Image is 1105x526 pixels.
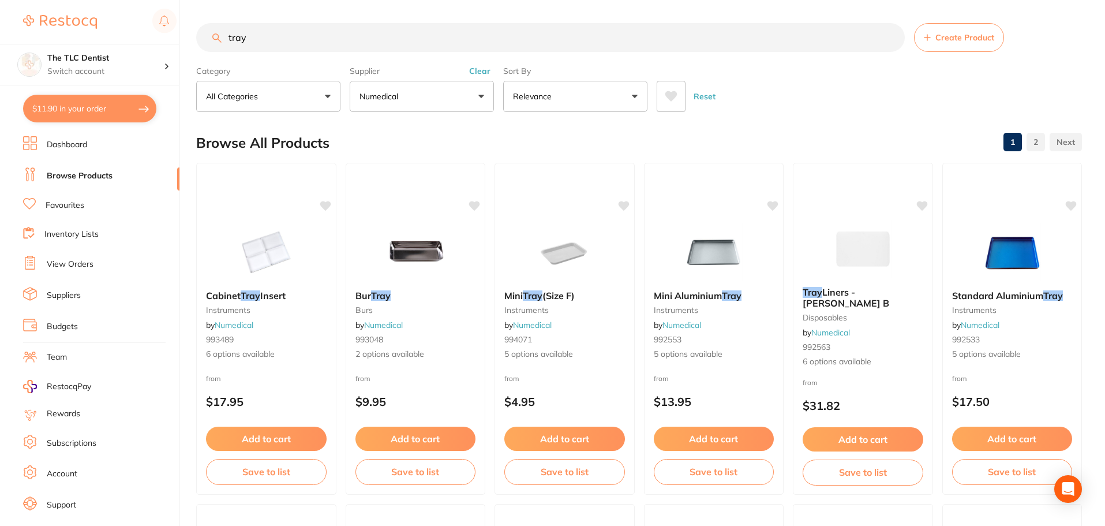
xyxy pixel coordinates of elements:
span: Liners - [PERSON_NAME] B [803,286,889,308]
span: 993048 [355,334,383,345]
em: Tray [241,290,260,301]
a: Numedical [662,320,701,330]
span: 5 options available [952,349,1073,360]
em: Tray [803,286,822,298]
button: Add to cart [952,427,1073,451]
span: 992563 [803,342,830,352]
button: Add to cart [654,427,774,451]
small: instruments [952,305,1073,315]
a: Browse Products [47,170,113,182]
b: Mini Tray (Size F) [504,290,625,301]
p: Relevance [513,91,556,102]
a: Team [47,352,67,363]
h2: Browse All Products [196,135,329,151]
a: Numedical [364,320,403,330]
p: Numedical [359,91,403,102]
span: from [654,374,669,383]
button: Create Product [914,23,1004,52]
em: Tray [1043,290,1063,301]
span: 5 options available [504,349,625,360]
span: by [504,320,552,330]
span: Mini Aluminium [654,290,722,301]
h4: The TLC Dentist [47,53,164,64]
button: Save to list [504,459,625,484]
em: Tray [523,290,542,301]
span: Mini [504,290,523,301]
b: Bur Tray [355,290,476,301]
a: Inventory Lists [44,229,99,240]
span: by [206,320,253,330]
a: 2 [1027,130,1045,154]
p: $9.95 [355,395,476,408]
button: Clear [466,66,494,76]
span: 6 options available [206,349,327,360]
a: Budgets [47,321,78,333]
span: from [504,374,519,383]
label: Sort By [503,66,647,76]
em: Tray [371,290,391,301]
span: from [952,374,967,383]
button: All Categories [196,81,340,112]
p: $4.95 [504,395,625,408]
p: $17.95 [206,395,327,408]
a: Rewards [47,408,80,420]
a: Numedical [811,327,850,338]
img: Bur Tray [378,223,453,281]
button: Add to cart [803,427,923,452]
span: (Size F) [542,290,575,301]
p: All Categories [206,91,263,102]
span: by [654,320,701,330]
a: Numedical [513,320,552,330]
p: Switch account [47,66,164,77]
img: The TLC Dentist [18,53,41,76]
span: Bur [355,290,371,301]
button: Numedical [350,81,494,112]
a: Restocq Logo [23,9,97,35]
span: Standard Aluminium [952,290,1043,301]
button: Save to list [803,460,923,485]
span: 994071 [504,334,532,345]
a: Subscriptions [47,438,96,449]
a: Favourites [46,200,84,211]
small: instruments [654,305,774,315]
a: RestocqPay [23,380,91,393]
a: View Orders [47,259,93,270]
button: Save to list [654,459,774,484]
span: Create Product [935,33,994,42]
button: Reset [690,81,719,112]
span: from [355,374,370,383]
small: burs [355,305,476,315]
span: 5 options available [654,349,774,360]
span: 992533 [952,334,980,345]
span: 6 options available [803,356,923,368]
img: Standard Aluminium Tray [975,223,1050,281]
span: 2 options available [355,349,476,360]
button: Save to list [355,459,476,484]
b: Cabinet Tray Insert [206,290,327,301]
img: Mini Aluminium Tray [676,223,751,281]
a: Suppliers [47,290,81,301]
button: Add to cart [206,427,327,451]
small: instruments [206,305,327,315]
img: Tray Liners - Ritter B [825,220,900,278]
span: Cabinet [206,290,241,301]
p: $17.50 [952,395,1073,408]
span: by [803,327,850,338]
a: Dashboard [47,139,87,151]
label: Supplier [350,66,494,76]
a: Support [47,499,76,511]
b: Standard Aluminium Tray [952,290,1073,301]
span: from [206,374,221,383]
span: 993489 [206,334,234,345]
img: RestocqPay [23,380,37,393]
label: Category [196,66,340,76]
p: $31.82 [803,399,923,412]
button: Save to list [206,459,327,484]
a: 1 [1003,130,1022,154]
span: by [952,320,999,330]
span: from [803,378,818,387]
button: $11.90 in your order [23,95,156,122]
a: Numedical [215,320,253,330]
b: Tray Liners - Ritter B [803,287,923,308]
span: 992553 [654,334,681,345]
